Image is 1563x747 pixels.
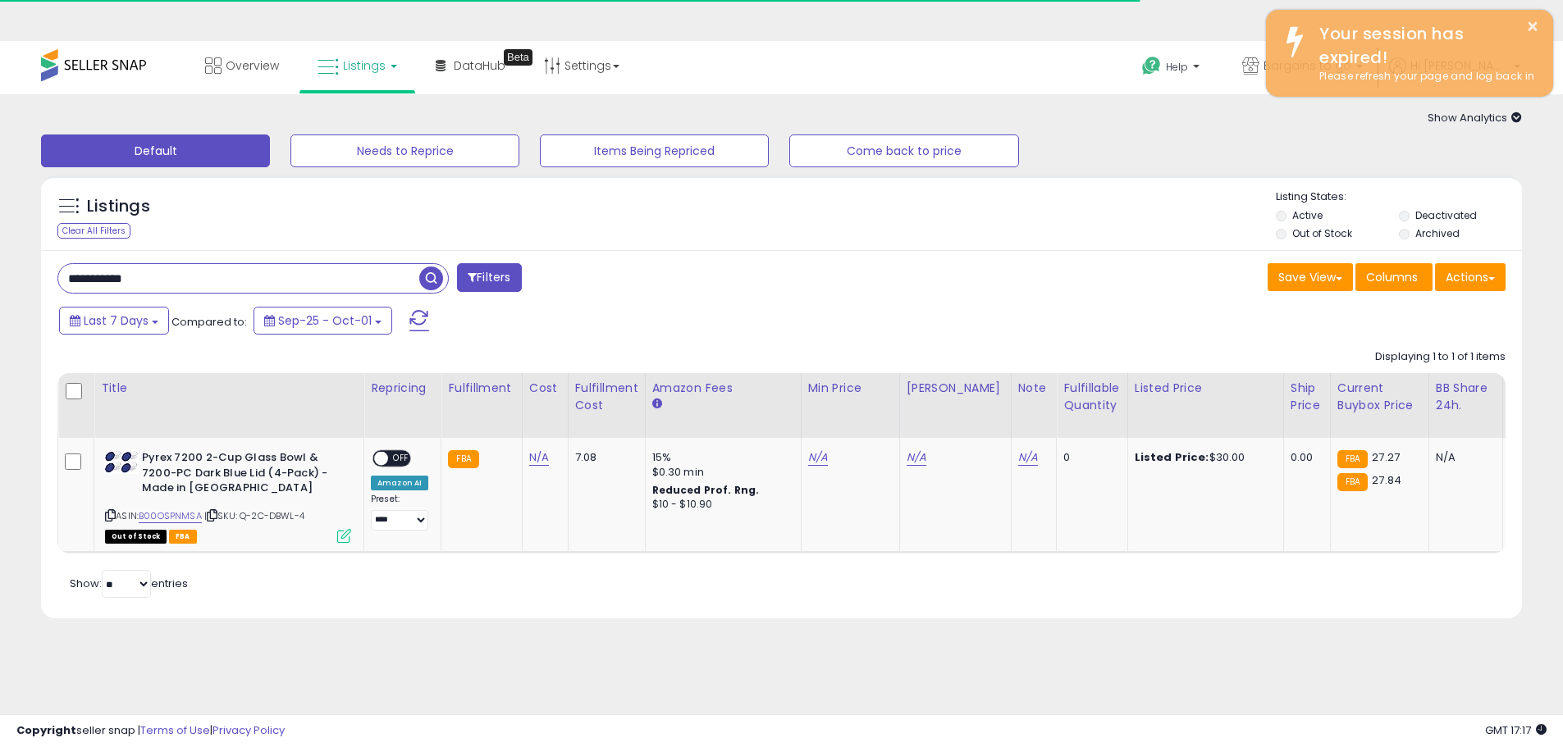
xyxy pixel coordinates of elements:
a: Terms of Use [140,722,210,738]
div: Preset: [371,494,428,531]
small: Amazon Fees. [652,397,662,412]
i: Get Help [1141,56,1162,76]
span: DataHub [454,57,505,74]
b: Reduced Prof. Rng. [652,483,760,497]
div: 0.00 [1291,450,1318,465]
button: Needs to Reprice [290,134,519,167]
div: 0 [1063,450,1114,465]
div: Title [101,380,357,397]
small: FBA [1337,450,1368,468]
button: Sep-25 - Oct-01 [254,307,392,335]
label: Archived [1415,226,1460,240]
a: Privacy Policy [213,722,285,738]
div: Repricing [371,380,434,397]
label: Active [1292,208,1323,222]
div: Clear All Filters [57,223,130,239]
strong: Copyright [16,722,76,738]
div: [PERSON_NAME] [907,380,1004,397]
span: 27.27 [1372,449,1400,465]
span: Help [1166,60,1188,74]
button: Columns [1355,263,1433,291]
button: Last 7 Days [59,307,169,335]
div: Min Price [808,380,893,397]
button: Items Being Repriced [540,134,769,167]
div: Cost [529,380,561,397]
a: B00OSPNMSA [139,509,202,523]
span: Columns [1366,269,1418,285]
button: Default [41,134,270,167]
div: Ship Price [1291,380,1323,414]
button: Save View [1268,263,1353,291]
div: Fulfillment Cost [575,380,638,414]
small: FBA [1337,473,1368,491]
div: Fulfillment [448,380,514,397]
h5: Listings [87,195,150,218]
span: 2025-10-10 17:17 GMT [1485,722,1547,738]
div: 7.08 [575,450,633,465]
span: Show: entries [70,576,188,591]
div: seller snap | | [16,723,285,739]
div: Listed Price [1135,380,1277,397]
span: Bargains to go [1264,57,1351,74]
span: Sep-25 - Oct-01 [278,312,372,329]
div: BB Share 24h. [1436,380,1496,414]
span: Last 7 Days [84,312,149,329]
small: FBA [448,450,478,468]
span: FBA [169,530,197,544]
button: Come back to price [789,134,1018,167]
a: Settings [532,41,632,90]
span: All listings that are currently out of stock and unavailable for purchase on Amazon [105,530,167,544]
div: Your session has expired! [1307,22,1541,69]
div: Tooltip anchor [504,49,532,66]
div: Current Buybox Price [1337,380,1422,414]
div: $0.30 min [652,465,788,480]
button: Actions [1435,263,1506,291]
a: Bargains to go [1230,41,1375,94]
div: 15% [652,450,788,465]
img: 31+ireSUfGL._SL40_.jpg [105,450,138,474]
div: Amazon Fees [652,380,794,397]
span: OFF [388,452,414,466]
div: ASIN: [105,450,351,541]
a: N/A [907,449,926,466]
div: Displaying 1 to 1 of 1 items [1375,349,1506,365]
span: Show Analytics [1428,110,1522,125]
div: Please refresh your page and log back in [1307,69,1541,84]
a: N/A [808,449,828,466]
div: Note [1018,380,1050,397]
div: $10 - $10.90 [652,498,788,512]
p: Listing States: [1276,189,1522,205]
span: 27.84 [1372,472,1401,488]
span: Overview [226,57,279,74]
div: Fulfillable Quantity [1063,380,1120,414]
label: Out of Stock [1292,226,1352,240]
div: N/A [1436,450,1490,465]
div: $30.00 [1135,450,1271,465]
span: Listings [343,57,386,74]
a: Help [1129,43,1216,94]
a: N/A [1018,449,1038,466]
div: Amazon AI [371,476,428,490]
span: Compared to: [171,314,247,330]
a: Overview [193,41,291,90]
span: | SKU: Q-2C-DBWL-4 [204,509,304,522]
b: Listed Price: [1135,449,1209,465]
a: Listings [305,41,409,90]
label: Deactivated [1415,208,1477,222]
button: Filters [457,263,521,292]
a: N/A [529,449,549,466]
a: DataHub [423,41,518,90]
b: Pyrex 7200 2-Cup Glass Bowl & 7200-PC Dark Blue Lid (4-Pack) - Made in [GEOGRAPHIC_DATA] [142,450,341,500]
